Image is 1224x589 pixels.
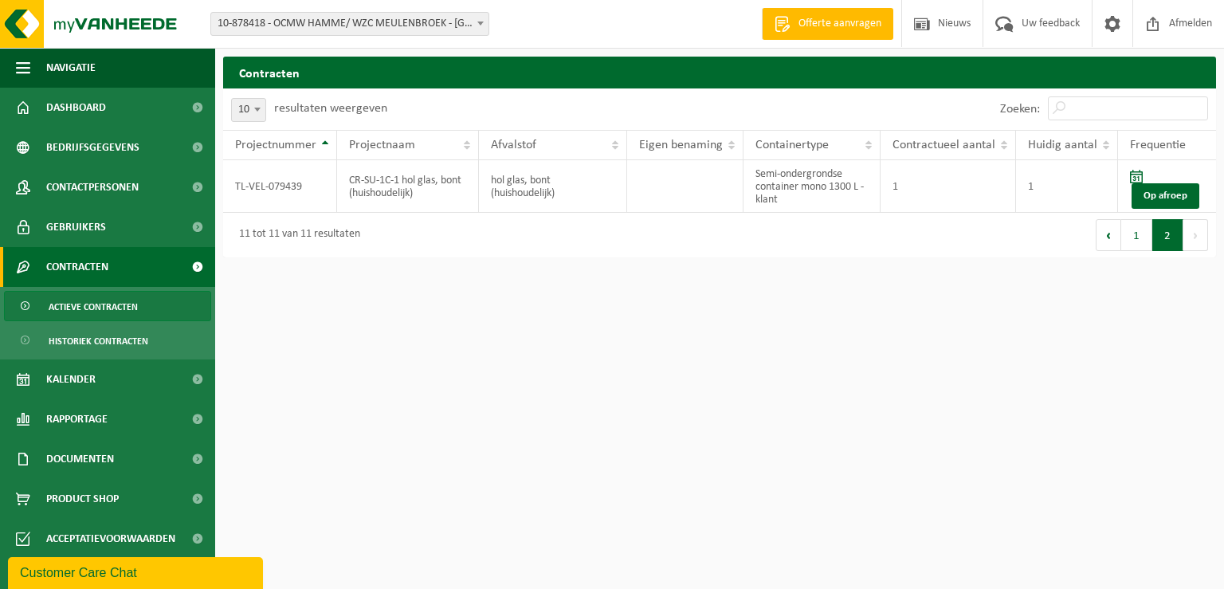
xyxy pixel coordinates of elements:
span: Projectnummer [235,139,316,151]
td: 1 [1016,160,1118,213]
button: 1 [1121,219,1152,251]
span: Contractueel aantal [892,139,995,151]
a: Historiek contracten [4,325,211,355]
span: Bedrijfsgegevens [46,128,139,167]
td: hol glas, bont (huishoudelijk) [479,160,628,213]
span: Kalender [46,359,96,399]
span: Rapportage [46,399,108,439]
span: Contracten [46,247,108,287]
td: CR-SU-1C-1 hol glas, bont (huishoudelijk) [337,160,479,213]
td: 1 [881,160,1016,213]
span: Contactpersonen [46,167,139,207]
span: Dashboard [46,88,106,128]
a: Offerte aanvragen [762,8,893,40]
td: Semi-ondergrondse container mono 1300 L - klant [743,160,881,213]
div: 11 tot 11 van 11 resultaten [231,221,360,249]
button: Next [1183,219,1208,251]
span: Product Shop [46,479,119,519]
span: Huidig aantal [1028,139,1097,151]
h2: Contracten [223,57,1216,88]
label: resultaten weergeven [274,102,387,115]
span: 10-878418 - OCMW HAMME/ WZC MEULENBROEK - HAMME [210,12,489,36]
td: TL-VEL-079439 [223,160,337,213]
span: 10 [231,98,266,122]
span: Eigen benaming [639,139,723,151]
a: Op afroep [1132,183,1199,209]
span: Navigatie [46,48,96,88]
button: Previous [1096,219,1121,251]
span: Afvalstof [491,139,536,151]
span: 10 [232,99,265,121]
span: Containertype [755,139,829,151]
button: 2 [1152,219,1183,251]
a: Actieve contracten [4,291,211,321]
span: Projectnaam [349,139,415,151]
span: Documenten [46,439,114,479]
span: Offerte aanvragen [794,16,885,32]
label: Zoeken: [1000,103,1040,116]
iframe: chat widget [8,554,266,589]
span: Actieve contracten [49,292,138,322]
span: Gebruikers [46,207,106,247]
span: Historiek contracten [49,326,148,356]
span: Acceptatievoorwaarden [46,519,175,559]
span: Frequentie [1130,139,1186,151]
span: 10-878418 - OCMW HAMME/ WZC MEULENBROEK - HAMME [211,13,488,35]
